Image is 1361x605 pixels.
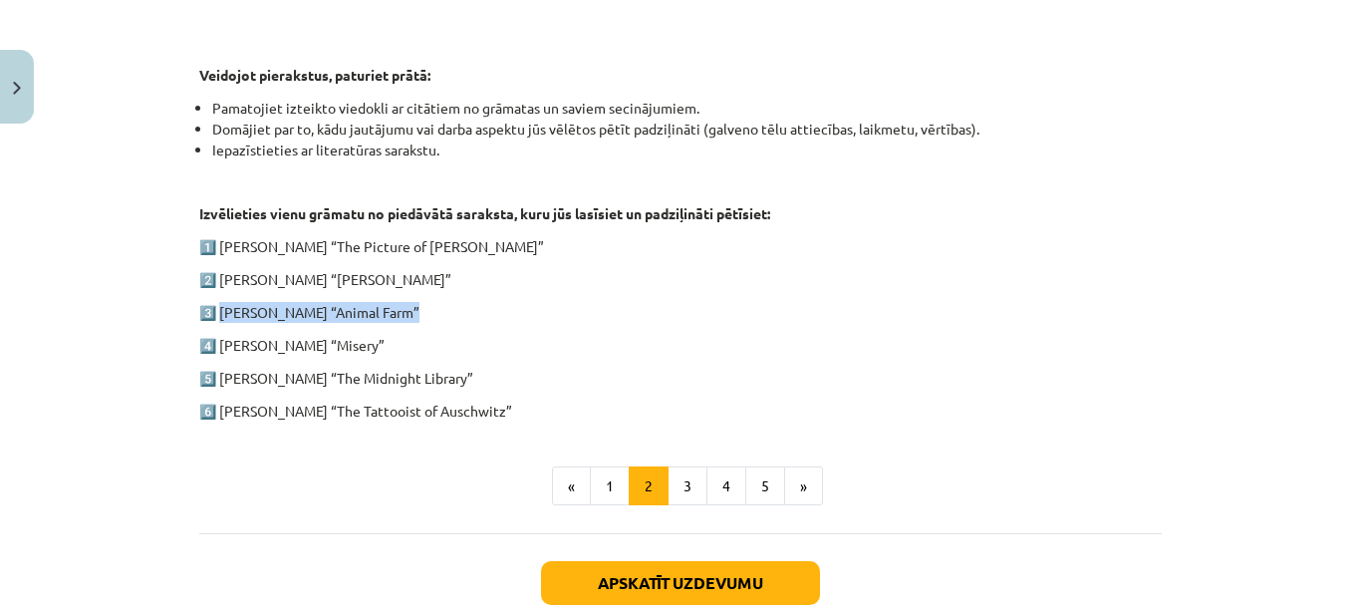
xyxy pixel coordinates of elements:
button: 2 [629,466,669,506]
p: 3️⃣ [PERSON_NAME] “Animal Farm” [199,302,1162,323]
p: 6️⃣ [PERSON_NAME] “The Tattooist of Auschwitz” [199,401,1162,422]
button: 1 [590,466,630,506]
strong: Izvēlieties vienu grāmatu no piedāvātā saraksta, kuru jūs lasīsiet un padziļināti pētīsiet: [199,204,770,222]
button: « [552,466,591,506]
li: Pamatojiet izteikto viedokli ar citātiem no grāmatas un saviem secinājumiem. [212,98,1162,119]
button: » [784,466,823,506]
p: 5️⃣ [PERSON_NAME] “The Midnight Library” [199,368,1162,389]
strong: Veidojot pierakstus, paturiet prātā: [199,66,430,84]
li: Iepazīstieties ar literatūras sarakstu. [212,140,1162,160]
button: 3 [668,466,707,506]
button: 5 [745,466,785,506]
button: 4 [706,466,746,506]
p: 4️⃣ [PERSON_NAME] “Misery” [199,335,1162,356]
p: 2️⃣ [PERSON_NAME] “[PERSON_NAME]” [199,269,1162,290]
button: Apskatīt uzdevumu [541,561,820,605]
p: 1️⃣ [PERSON_NAME] “The Picture of [PERSON_NAME]” [199,236,1162,257]
li: Domājiet par to, kādu jautājumu vai darba aspektu jūs vēlētos pētīt padziļināti (galveno tēlu att... [212,119,1162,140]
img: icon-close-lesson-0947bae3869378f0d4975bcd49f059093ad1ed9edebbc8119c70593378902aed.svg [13,82,21,95]
nav: Page navigation example [199,466,1162,506]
